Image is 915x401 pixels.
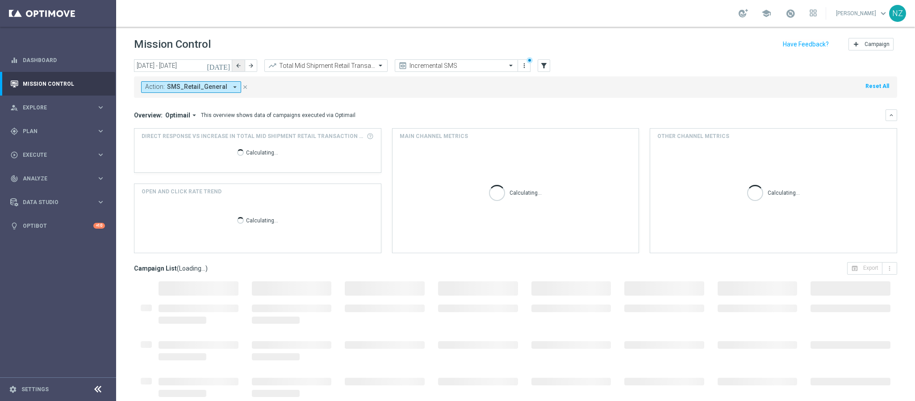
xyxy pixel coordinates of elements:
div: Data Studio [10,198,96,206]
span: Campaign [865,41,890,47]
p: Calculating... [246,216,278,224]
input: Have Feedback? [783,41,829,47]
i: person_search [10,104,18,112]
button: arrow_back [232,59,245,72]
span: SMS_Awareness SMS_Dotcom_General SMS_Retail_General [167,83,227,91]
button: play_circle_outline Execute keyboard_arrow_right [10,151,105,159]
span: Data Studio [23,200,96,205]
div: Execute [10,151,96,159]
div: Mission Control [10,72,105,96]
div: This overview shows data of campaigns executed via Optimail [201,111,355,119]
h1: Mission Control [134,38,211,51]
i: close [242,84,248,90]
i: keyboard_arrow_right [96,174,105,183]
ng-select: Incremental SMS [395,59,518,72]
span: Plan [23,129,96,134]
button: close [241,82,249,92]
i: arrow_drop_down [231,83,239,91]
button: filter_alt [538,59,550,72]
multiple-options-button: Export to CSV [847,264,897,272]
span: Analyze [23,176,96,181]
div: There are unsaved changes [526,57,533,63]
h4: Other channel metrics [657,132,729,140]
i: keyboard_arrow_right [96,198,105,206]
i: keyboard_arrow_right [96,103,105,112]
h4: Main channel metrics [400,132,468,140]
i: filter_alt [540,62,548,70]
span: Explore [23,105,96,110]
div: +10 [93,223,105,229]
a: Optibot [23,214,93,238]
span: ( [177,264,179,272]
div: Optibot [10,214,105,238]
span: Optimail [165,111,190,119]
button: Mission Control [10,80,105,88]
i: settings [9,385,17,393]
span: Direct Response VS Increase In Total Mid Shipment Retail Transaction Amount [142,132,364,140]
i: keyboard_arrow_right [96,150,105,159]
h3: Campaign List [134,264,208,272]
i: arrow_forward [248,63,254,69]
div: NZ [889,5,906,22]
button: more_vert [520,60,529,71]
span: keyboard_arrow_down [878,8,888,18]
i: equalizer [10,56,18,64]
i: [DATE] [207,62,231,70]
button: person_search Explore keyboard_arrow_right [10,104,105,111]
span: ) [205,264,208,272]
p: Calculating... [246,148,278,156]
i: lightbulb [10,222,18,230]
button: track_changes Analyze keyboard_arrow_right [10,175,105,182]
button: equalizer Dashboard [10,57,105,64]
a: Mission Control [23,72,105,96]
button: open_in_browser Export [847,262,882,275]
div: Dashboard [10,48,105,72]
div: Plan [10,127,96,135]
button: lightbulb Optibot +10 [10,222,105,230]
div: Explore [10,104,96,112]
i: arrow_back [235,63,242,69]
button: Reset All [865,81,890,91]
span: Loading... [179,264,205,272]
h3: Overview: [134,111,163,119]
i: keyboard_arrow_down [888,112,894,118]
button: [DATE] [205,59,232,73]
i: track_changes [10,175,18,183]
i: play_circle_outline [10,151,18,159]
p: Calculating... [768,188,800,196]
span: Execute [23,152,96,158]
p: Calculating... [510,188,542,196]
i: arrow_drop_down [190,111,198,119]
button: Optimail arrow_drop_down [163,111,201,119]
button: gps_fixed Plan keyboard_arrow_right [10,128,105,135]
i: trending_up [268,61,277,70]
a: Dashboard [23,48,105,72]
div: Analyze [10,175,96,183]
i: preview [398,61,407,70]
button: Data Studio keyboard_arrow_right [10,199,105,206]
i: more_vert [886,265,893,272]
i: open_in_browser [851,265,858,272]
i: more_vert [521,62,528,69]
i: keyboard_arrow_right [96,127,105,135]
button: more_vert [882,262,897,275]
a: [PERSON_NAME]keyboard_arrow_down [835,7,889,20]
button: arrow_forward [245,59,257,72]
i: gps_fixed [10,127,18,135]
i: add [852,41,860,48]
input: Select date range [134,59,232,72]
ng-select: Total Mid Shipment Retail Transaction Amount [264,59,388,72]
span: school [761,8,771,18]
button: Action: SMS_Retail_General arrow_drop_down [141,81,241,93]
span: Action: [145,83,165,91]
button: add Campaign [848,38,894,50]
button: keyboard_arrow_down [886,109,897,121]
